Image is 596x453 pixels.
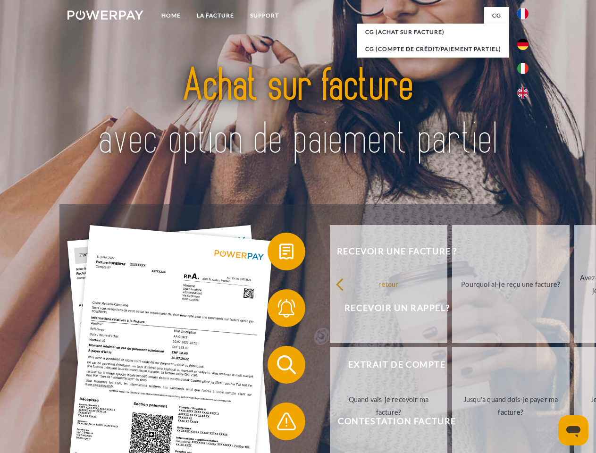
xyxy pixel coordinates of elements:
a: CG (Compte de crédit/paiement partiel) [357,41,509,58]
button: Recevoir un rappel? [268,289,513,327]
div: retour [336,277,442,290]
a: CG (achat sur facture) [357,24,509,41]
img: qb_bell.svg [275,296,298,320]
a: CG [484,7,509,24]
iframe: Bouton de lancement de la fenêtre de messagerie [558,415,588,445]
button: Recevoir une facture ? [268,233,513,270]
img: de [517,39,529,50]
img: en [517,87,529,99]
a: Home [153,7,189,24]
a: LA FACTURE [189,7,242,24]
a: Support [242,7,287,24]
img: it [517,63,529,74]
div: Quand vais-je recevoir ma facture? [336,393,442,419]
img: qb_search.svg [275,353,298,377]
img: title-powerpay_fr.svg [90,45,506,181]
img: qb_bill.svg [275,240,298,263]
div: Jusqu'à quand dois-je payer ma facture? [458,393,564,419]
img: fr [517,8,529,19]
img: logo-powerpay-white.svg [67,10,143,20]
button: Extrait de compte [268,346,513,384]
div: Pourquoi ai-je reçu une facture? [458,277,564,290]
img: qb_warning.svg [275,410,298,433]
button: Contestation Facture [268,403,513,440]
